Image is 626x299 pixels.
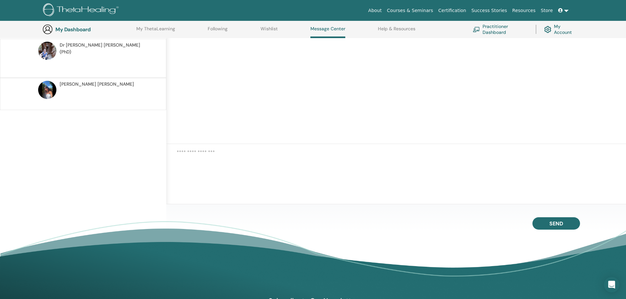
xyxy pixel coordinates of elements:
a: Message Center [310,26,345,38]
img: generic-user-icon.jpg [42,24,53,35]
a: Certification [436,5,469,17]
img: default.jpg [38,42,56,60]
button: Send [532,217,580,230]
span: [PERSON_NAME] [PERSON_NAME] [60,81,134,88]
span: Send [549,220,563,227]
span: Dr [PERSON_NAME] [PERSON_NAME] (PhD) [60,42,152,55]
a: About [365,5,384,17]
img: logo.png [43,3,121,18]
a: Help & Resources [378,26,415,36]
div: Open Intercom Messenger [604,277,619,292]
img: default.jpg [38,81,56,99]
a: My Account [544,22,577,36]
a: Resources [510,5,538,17]
a: My ThetaLearning [136,26,175,36]
a: Following [208,26,228,36]
a: Practitioner Dashboard [473,22,528,36]
a: Store [538,5,556,17]
a: Courses & Seminars [384,5,436,17]
h3: My Dashboard [55,26,121,33]
a: Wishlist [261,26,278,36]
img: chalkboard-teacher.svg [473,27,480,32]
a: Success Stories [469,5,510,17]
img: cog.svg [544,24,551,35]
